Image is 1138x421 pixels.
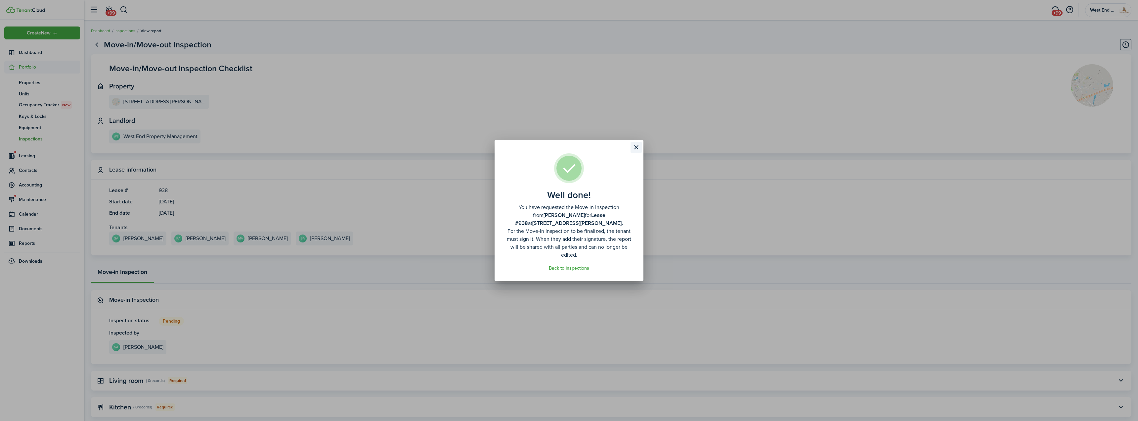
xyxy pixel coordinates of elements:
well-done-title: Well done! [547,190,591,200]
b: Lease #938 [515,211,605,227]
b: [PERSON_NAME] [544,211,585,219]
a: Back to inspections [549,266,589,271]
b: [STREET_ADDRESS][PERSON_NAME]. [532,219,623,227]
well-done-description: You have requested the Move-in Inspection from for at For the Move-In Inspection to be finalized,... [504,203,634,259]
button: Close modal [631,142,642,153]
